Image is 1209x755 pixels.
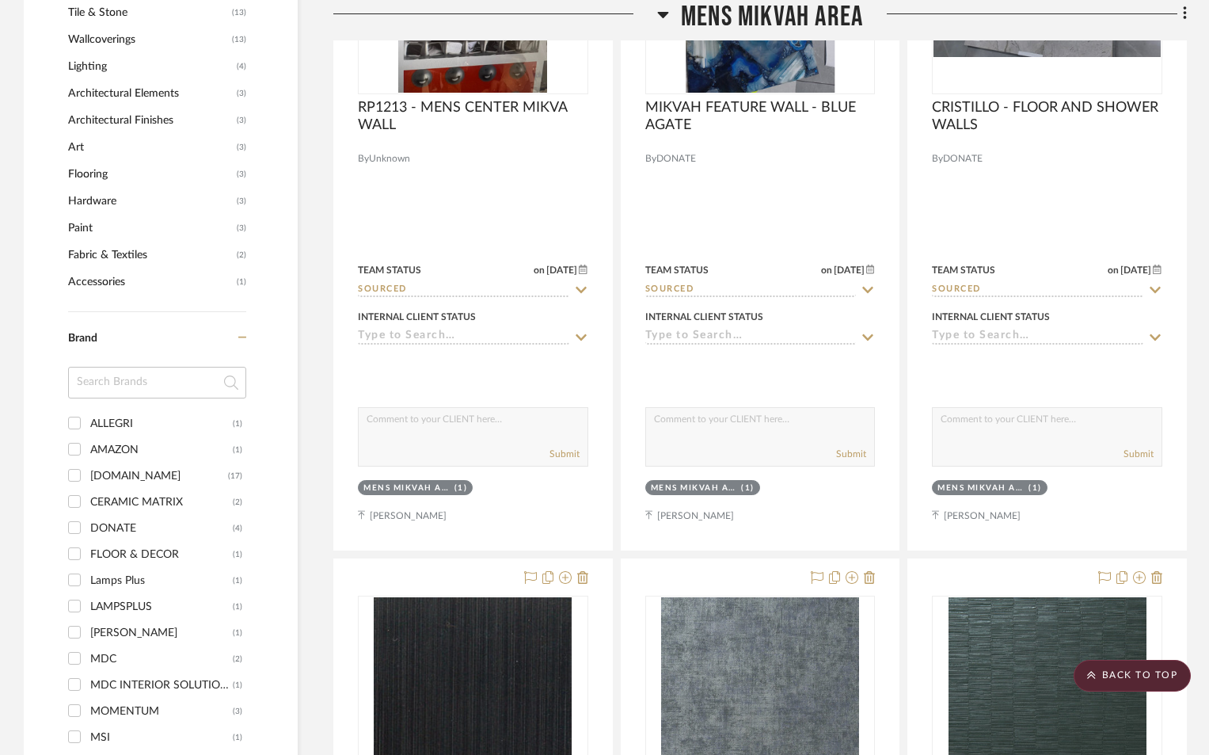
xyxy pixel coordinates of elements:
[90,542,233,567] div: FLOOR & DECOR
[233,620,242,646] div: (1)
[228,463,242,489] div: (17)
[549,447,580,461] button: Submit
[1074,660,1191,692] scroll-to-top-button: BACK TO TOP
[358,151,369,166] span: By
[832,265,866,276] span: [DATE]
[932,310,1050,324] div: Internal Client Status
[358,263,421,277] div: Team Status
[233,568,242,593] div: (1)
[90,411,233,437] div: ALLEGRI
[233,411,242,437] div: (1)
[90,699,233,724] div: MOMENTUM
[932,330,1143,345] input: Type to Search…
[237,81,246,106] span: (3)
[90,516,233,541] div: DONATE
[645,151,656,166] span: By
[358,283,569,298] input: Type to Search…
[237,189,246,214] span: (3)
[358,330,569,345] input: Type to Search…
[68,333,97,344] span: Brand
[232,27,246,52] span: (13)
[932,263,995,277] div: Team Status
[68,80,233,107] span: Architectural Elements
[821,265,832,275] span: on
[68,26,228,53] span: Wallcoverings
[233,646,242,672] div: (2)
[237,54,246,79] span: (4)
[1119,265,1153,276] span: [DATE]
[237,269,246,295] span: (1)
[363,482,451,494] div: MENS MIKVAH AREA
[90,673,233,698] div: MDC INTERIOR SOLUTIONS
[90,437,233,463] div: AMAZON
[233,725,242,750] div: (1)
[932,151,943,166] span: By
[237,215,246,241] span: (3)
[358,99,588,134] span: RP1213 - MENS CENTER MIKVA WALL
[237,162,246,187] span: (3)
[656,151,696,166] span: DONATE
[90,463,228,489] div: [DOMAIN_NAME]
[1108,265,1119,275] span: on
[68,215,233,242] span: Paint
[836,447,866,461] button: Submit
[68,188,233,215] span: Hardware
[90,646,233,672] div: MDC
[90,568,233,593] div: Lamps Plus
[237,135,246,160] span: (3)
[645,263,709,277] div: Team Status
[237,108,246,133] span: (3)
[645,310,763,324] div: Internal Client Status
[1123,447,1154,461] button: Submit
[68,53,233,80] span: Lighting
[932,283,1143,298] input: Type to Search…
[454,482,468,494] div: (1)
[237,242,246,268] span: (2)
[651,482,738,494] div: MENS MIKVAH AREA
[233,699,242,724] div: (3)
[233,542,242,567] div: (1)
[369,151,410,166] span: Unknown
[1028,482,1042,494] div: (1)
[90,490,233,515] div: CERAMIC MATRIX
[68,367,246,398] input: Search Brands
[68,242,233,269] span: Fabric & Textiles
[233,594,242,620] div: (1)
[233,490,242,515] div: (2)
[534,265,545,275] span: on
[545,265,579,276] span: [DATE]
[358,310,476,324] div: Internal Client Status
[645,330,857,345] input: Type to Search…
[932,99,1162,134] span: CRISTILLO - FLOOR AND SHOWER WALLS
[233,437,242,463] div: (1)
[68,134,233,161] span: Art
[90,620,233,646] div: [PERSON_NAME]
[937,482,1025,494] div: MENS MIKVAH AREA
[233,673,242,698] div: (1)
[741,482,755,494] div: (1)
[68,269,233,296] span: Accessories
[645,99,876,134] span: MIKVAH FEATURE WALL - BLUE AGATE
[90,594,233,620] div: LAMPSPLUS
[68,161,233,188] span: Flooring
[233,516,242,541] div: (4)
[90,725,233,750] div: MSI
[943,151,983,166] span: DONATE
[68,107,233,134] span: Architectural Finishes
[645,283,857,298] input: Type to Search…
